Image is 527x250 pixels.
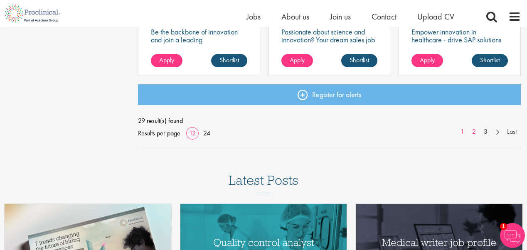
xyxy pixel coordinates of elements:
a: Last [503,127,521,137]
a: Apply [151,54,182,67]
a: Contact [372,11,396,22]
a: About us [281,11,309,22]
p: Empower innovation in healthcare - drive SAP solutions that keep life-saving technology running s... [411,28,508,59]
p: Passionate about science and innovation? Your dream sales job as Territory Manager awaits! [281,28,378,51]
a: Join us [330,11,351,22]
a: 24 [200,129,213,137]
a: Apply [411,54,443,67]
span: 29 result(s) found [138,115,521,127]
span: 1 [500,223,507,230]
span: Apply [290,56,305,64]
a: Shortlist [341,54,377,67]
a: Apply [281,54,313,67]
a: 2 [468,127,480,137]
p: Be the backbone of innovation and join a leading pharmaceutical company to help keep life-changin... [151,28,247,67]
h3: Latest Posts [229,173,298,193]
a: Shortlist [472,54,508,67]
a: 12 [186,129,199,137]
span: Apply [420,56,435,64]
a: Register for alerts [138,84,521,105]
a: Upload CV [417,11,454,22]
img: Chatbot [500,223,525,248]
a: Shortlist [211,54,247,67]
span: Apply [159,56,174,64]
a: 3 [480,127,492,137]
a: Jobs [246,11,261,22]
span: Results per page [138,127,180,140]
a: 1 [456,127,468,137]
